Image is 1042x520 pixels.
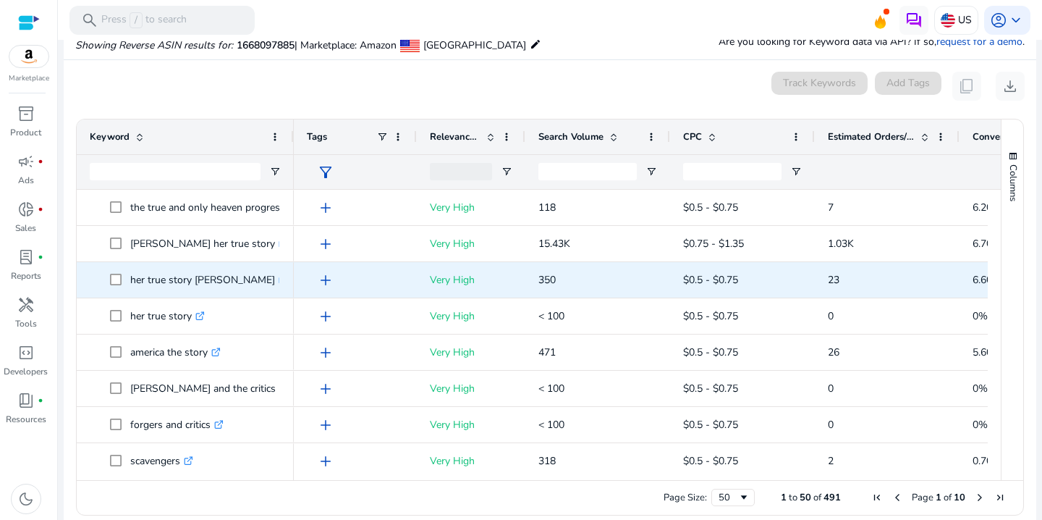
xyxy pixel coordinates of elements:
span: 23 [828,273,839,287]
span: [GEOGRAPHIC_DATA] [423,38,526,52]
span: campaign [17,153,35,170]
p: Very High [430,410,512,440]
p: her true story [PERSON_NAME] [130,265,288,295]
span: 118 [538,201,556,214]
p: her true story [130,301,205,331]
span: Estimated Orders/Month [828,130,915,143]
span: add [317,344,334,361]
button: download [996,72,1025,101]
span: of [813,491,821,504]
span: add [317,416,334,434]
div: Next Page [974,492,986,503]
p: the true and only heaven progress and its critics [130,193,360,222]
span: 26 [828,345,839,359]
input: CPC Filter Input [683,163,781,180]
p: Product [10,126,41,139]
i: Showing Reverse ASIN results for: [75,38,233,52]
span: download [1001,77,1019,95]
span: 318 [538,454,556,468]
span: / [130,12,143,28]
span: < 100 [538,309,564,323]
span: 1.03K [828,237,854,251]
span: 6.20% [973,201,1001,214]
span: 1 [781,491,787,504]
p: Very High [430,229,512,259]
p: Very High [430,374,512,403]
span: add [317,308,334,325]
span: < 100 [538,418,564,432]
button: Open Filter Menu [501,166,512,177]
span: Columns [1007,164,1020,201]
span: Keyword [90,130,130,143]
span: | Marketplace: Amazon [295,38,397,52]
span: dark_mode [17,490,35,508]
button: Open Filter Menu [645,166,657,177]
p: Reports [11,269,41,282]
p: Ads [18,174,34,187]
span: add [317,380,334,398]
p: [PERSON_NAME] her true story [130,229,288,259]
span: 471 [538,345,556,359]
p: Very High [430,337,512,367]
span: code_blocks [17,344,35,361]
span: of [944,491,952,504]
div: 50 [719,491,738,504]
span: 1 [936,491,941,504]
span: Relevance Score [430,130,480,143]
span: account_circle [990,12,1007,29]
input: Search Volume Filter Input [538,163,637,180]
span: add [317,453,334,470]
span: 0 [828,418,834,432]
p: scavengers [130,446,193,476]
span: add [317,272,334,289]
span: $0.75 - $1.35 [683,237,744,251]
p: Resources [6,413,46,426]
span: fiber_manual_record [38,206,43,212]
span: keyboard_arrow_down [1007,12,1025,29]
span: 1668097885 [237,38,295,52]
span: 0% [973,418,988,432]
div: Page Size: [664,491,707,504]
span: 0 [828,382,834,395]
span: 15.43K [538,237,570,251]
span: filter_alt [317,164,334,181]
img: amazon.svg [9,46,48,67]
span: 10 [954,491,965,504]
span: book_4 [17,392,35,409]
span: $0.5 - $0.75 [683,273,738,287]
p: US [958,7,972,33]
span: $0.5 - $0.75 [683,309,738,323]
p: Sales [15,222,36,235]
span: 6.60% [973,273,1001,287]
span: 0 [828,309,834,323]
span: 6.70% [973,237,1001,251]
span: Page [912,491,933,504]
span: $0.5 - $0.75 [683,201,738,214]
span: fiber_manual_record [38,159,43,164]
span: fiber_manual_record [38,398,43,403]
p: Very High [430,301,512,331]
span: 0% [973,309,988,323]
span: $0.5 - $0.75 [683,382,738,395]
span: Search Volume [538,130,603,143]
p: [PERSON_NAME] and the critics [130,374,289,403]
span: inventory_2 [17,105,35,122]
span: 491 [823,491,841,504]
span: fiber_manual_record [38,254,43,260]
p: Very High [430,446,512,476]
span: 0.70% [973,454,1001,468]
p: Very High [430,265,512,295]
span: to [789,491,797,504]
span: Tags [307,130,327,143]
p: forgers and critics [130,410,224,440]
p: america the story [130,337,221,367]
span: 5.60% [973,345,1001,359]
span: 350 [538,273,556,287]
img: us.svg [941,13,955,28]
p: Marketplace [9,73,49,84]
span: handyman [17,296,35,314]
span: add [317,199,334,217]
span: 0% [973,382,988,395]
span: < 100 [538,382,564,395]
span: $0.5 - $0.75 [683,418,738,432]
